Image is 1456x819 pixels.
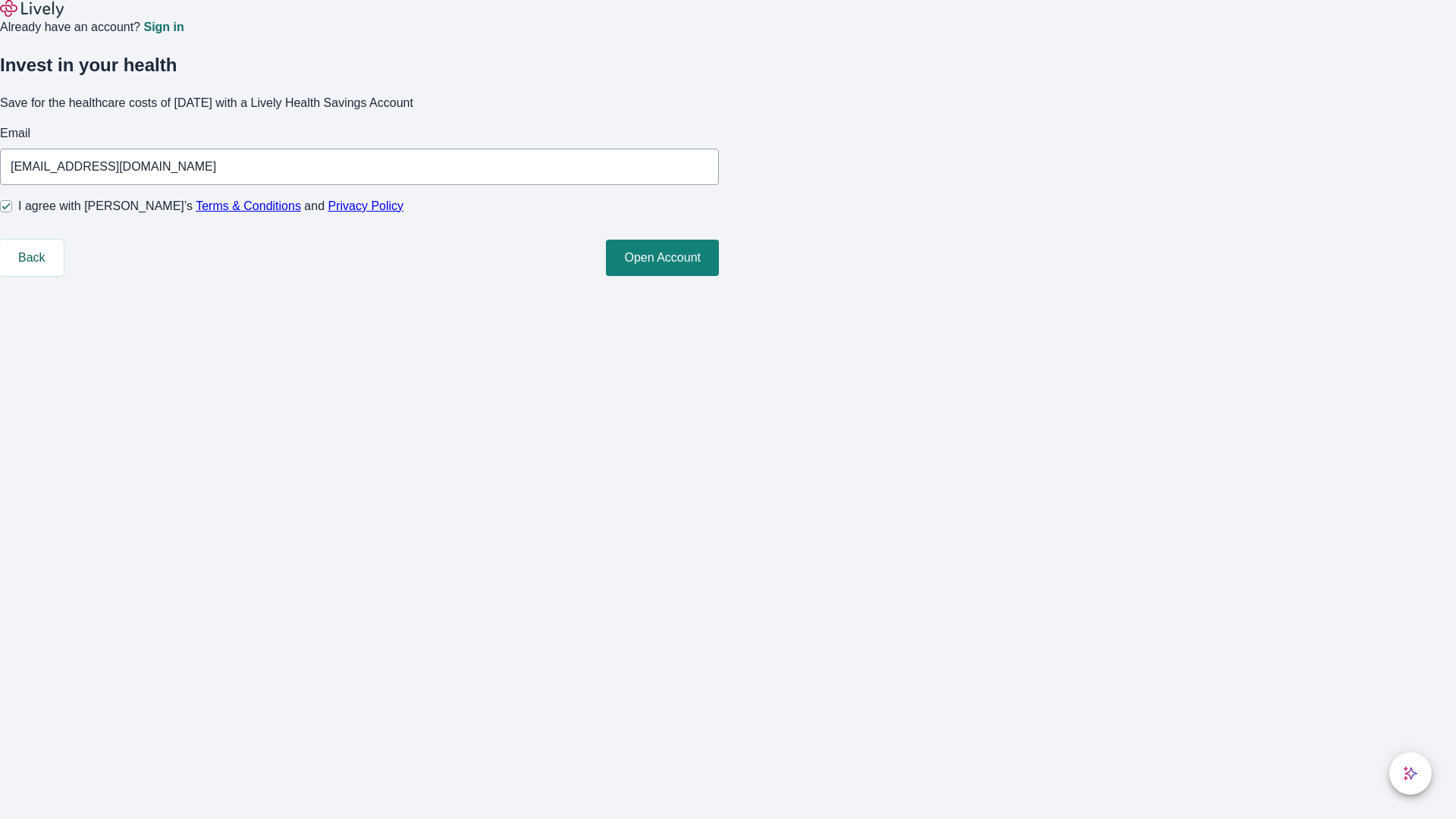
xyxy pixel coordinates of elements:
svg: Lively AI Assistant [1403,766,1418,781]
span: I agree with [PERSON_NAME]’s and [18,197,403,215]
button: Open Account [606,240,719,276]
a: Sign in [143,21,184,33]
button: chat [1389,752,1432,795]
a: Privacy Policy [328,199,404,212]
a: Terms & Conditions [196,199,301,212]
